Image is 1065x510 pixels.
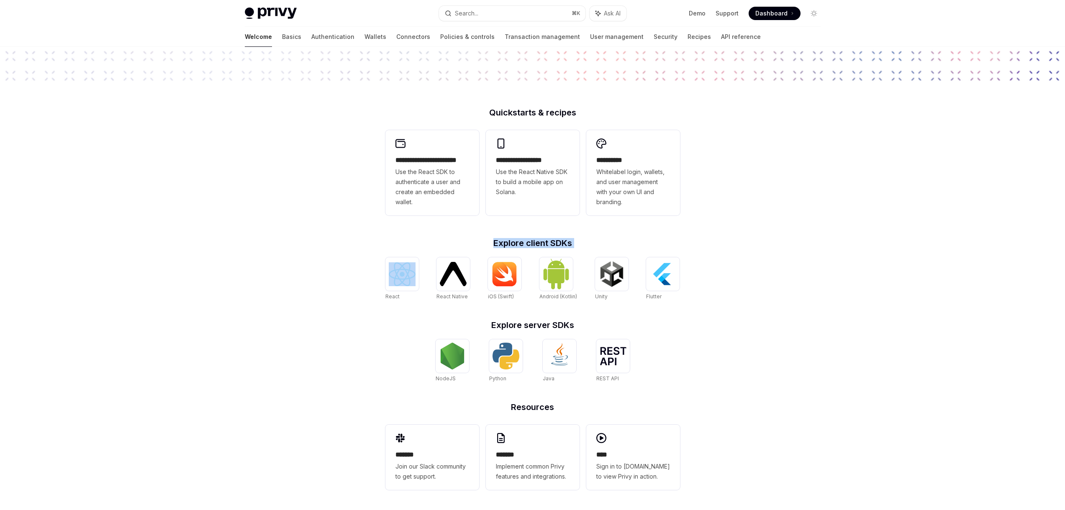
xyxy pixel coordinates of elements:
[440,262,467,286] img: React Native
[590,27,644,47] a: User management
[489,375,506,382] span: Python
[439,6,585,21] button: Search...⌘K
[389,262,416,286] img: React
[436,375,456,382] span: NodeJS
[493,343,519,369] img: Python
[749,7,801,20] a: Dashboard
[364,27,386,47] a: Wallets
[600,347,626,365] img: REST API
[439,343,466,369] img: NodeJS
[596,461,670,482] span: Sign in to [DOMAIN_NAME] to view Privy in action.
[755,9,788,18] span: Dashboard
[436,293,468,300] span: React Native
[572,10,580,17] span: ⌘ K
[716,9,739,18] a: Support
[649,261,676,287] img: Flutter
[539,257,577,301] a: Android (Kotlin)Android (Kotlin)
[396,27,430,47] a: Connectors
[546,343,573,369] img: Java
[385,293,400,300] span: React
[245,27,272,47] a: Welcome
[385,108,680,117] h2: Quickstarts & recipes
[488,257,521,301] a: iOS (Swift)iOS (Swift)
[590,6,626,21] button: Ask AI
[595,293,608,300] span: Unity
[489,339,523,383] a: PythonPython
[455,8,478,18] div: Search...
[543,258,570,290] img: Android (Kotlin)
[654,27,677,47] a: Security
[688,27,711,47] a: Recipes
[245,8,297,19] img: light logo
[596,375,619,382] span: REST API
[539,293,577,300] span: Android (Kotlin)
[486,425,580,490] a: **** **Implement common Privy features and integrations.
[395,461,469,482] span: Join our Slack community to get support.
[604,9,621,18] span: Ask AI
[721,27,761,47] a: API reference
[311,27,354,47] a: Authentication
[596,167,670,207] span: Whitelabel login, wallets, and user management with your own UI and branding.
[385,257,419,301] a: ReactReact
[395,167,469,207] span: Use the React SDK to authenticate a user and create an embedded wallet.
[586,425,680,490] a: ****Sign in to [DOMAIN_NAME] to view Privy in action.
[543,339,576,383] a: JavaJava
[385,403,680,411] h2: Resources
[440,27,495,47] a: Policies & controls
[543,375,554,382] span: Java
[586,130,680,215] a: **** *****Whitelabel login, wallets, and user management with your own UI and branding.
[385,321,680,329] h2: Explore server SDKs
[598,261,625,287] img: Unity
[595,257,629,301] a: UnityUnity
[596,339,630,383] a: REST APIREST API
[436,339,469,383] a: NodeJSNodeJS
[491,261,518,287] img: iOS (Swift)
[689,9,706,18] a: Demo
[436,257,470,301] a: React NativeReact Native
[488,293,514,300] span: iOS (Swift)
[486,130,580,215] a: **** **** **** ***Use the React Native SDK to build a mobile app on Solana.
[505,27,580,47] a: Transaction management
[496,461,570,482] span: Implement common Privy features and integrations.
[496,167,570,197] span: Use the React Native SDK to build a mobile app on Solana.
[646,293,662,300] span: Flutter
[646,257,680,301] a: FlutterFlutter
[385,425,479,490] a: **** **Join our Slack community to get support.
[807,7,821,20] button: Toggle dark mode
[385,239,680,247] h2: Explore client SDKs
[282,27,301,47] a: Basics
